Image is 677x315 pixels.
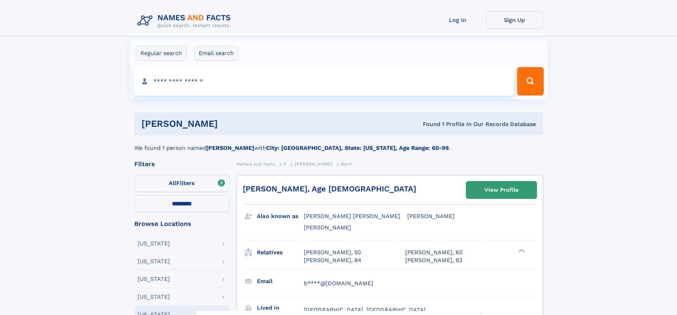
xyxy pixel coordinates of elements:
label: Filters [134,175,230,192]
span: P [284,162,287,167]
span: [PERSON_NAME] [295,162,333,167]
div: [US_STATE] [138,294,170,300]
input: search input [134,67,514,96]
span: [PERSON_NAME] [304,224,351,231]
h3: Lived in [257,302,304,314]
a: P [284,159,287,168]
a: [PERSON_NAME], 82 [405,256,462,264]
a: [PERSON_NAME], Age [DEMOGRAPHIC_DATA] [243,184,416,193]
h1: [PERSON_NAME] [141,119,321,128]
div: [US_STATE] [138,259,170,264]
a: Sign Up [486,11,543,29]
a: [PERSON_NAME], 60 [405,249,463,256]
h3: Also known as [257,210,304,222]
div: We found 1 person named with . [134,135,543,152]
div: [US_STATE] [138,276,170,282]
span: [GEOGRAPHIC_DATA], [GEOGRAPHIC_DATA] [304,306,426,313]
label: Email search [194,46,238,61]
a: Log In [429,11,486,29]
span: All [169,180,176,186]
b: [PERSON_NAME] [206,145,254,151]
a: View Profile [466,181,537,199]
span: [PERSON_NAME] [PERSON_NAME] [304,213,400,219]
h3: Relatives [257,246,304,259]
div: ❯ [517,248,525,253]
span: [PERSON_NAME] [407,213,455,219]
img: Logo Names and Facts [134,11,237,31]
a: Names and Facts [237,159,276,168]
div: Browse Locations [134,221,230,227]
h3: Email [257,275,304,287]
div: View Profile [484,182,519,198]
a: [PERSON_NAME], 50 [304,249,361,256]
a: [PERSON_NAME] [295,159,333,168]
label: Regular search [136,46,187,61]
div: [US_STATE] [138,241,170,246]
div: Found 1 Profile In Our Records Database [320,120,536,128]
div: Filters [134,161,230,167]
a: [PERSON_NAME], 84 [304,256,361,264]
b: City: [GEOGRAPHIC_DATA], State: [US_STATE], Age Range: 60-99 [266,145,449,151]
button: Search Button [517,67,543,96]
span: Mark [341,162,352,167]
